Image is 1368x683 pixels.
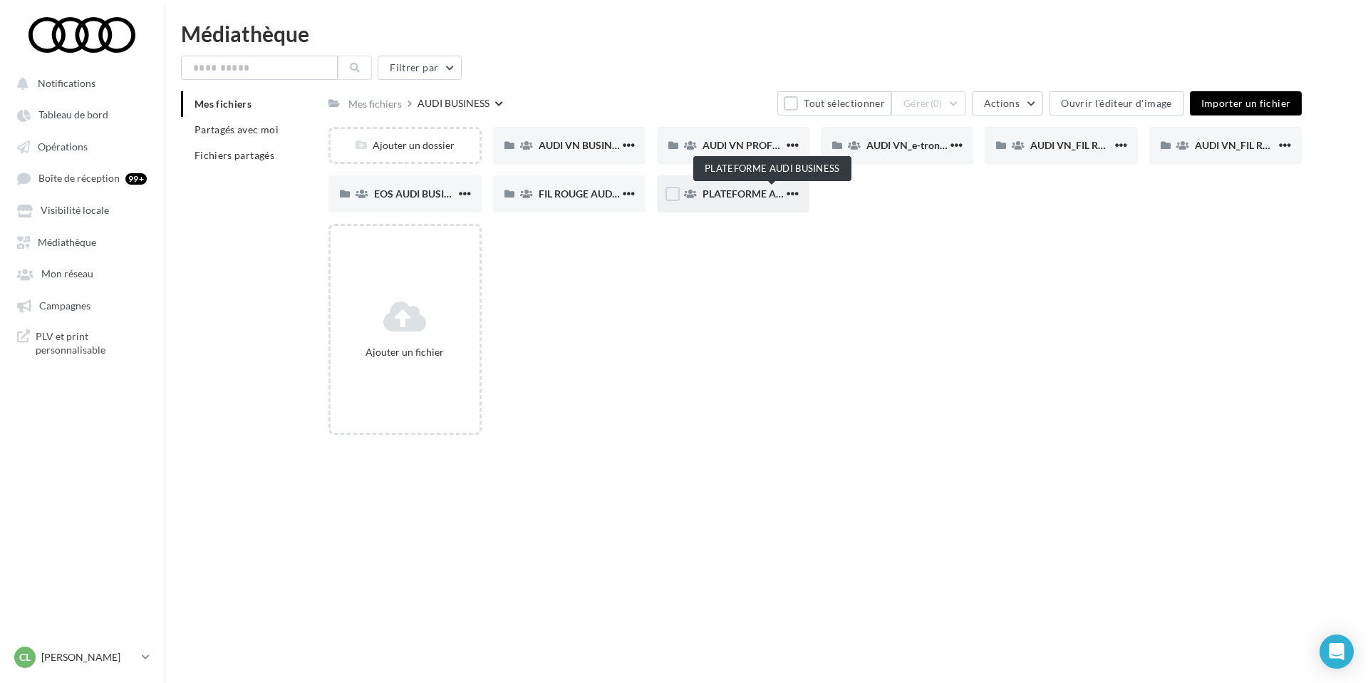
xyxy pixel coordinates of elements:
span: EOS AUDI BUSINESS [374,188,469,200]
button: Gérer(0) [891,91,966,115]
button: Actions [972,91,1043,115]
a: Tableau de bord [9,101,155,127]
span: AUDI VN PROFESSIONNELS TRANSPORT DE PERSONNES AUDI BUSINESS [703,139,1045,151]
a: Cl [PERSON_NAME] [11,644,152,671]
span: Mon réseau [41,268,93,280]
span: Tableau de bord [38,109,108,121]
span: Opérations [38,140,88,153]
button: Filtrer par [378,56,462,80]
button: Tout sélectionner [777,91,891,115]
a: Médiathèque [9,229,155,255]
div: AUDI BUSINESS [418,96,489,111]
span: AUDI VN_FIL ROUGE_B2B_Q4 [1030,139,1166,151]
span: Importer un fichier [1201,97,1291,109]
span: Cl [19,650,31,664]
span: Boîte de réception [38,173,120,185]
a: PLV et print personnalisable [9,324,155,363]
span: FIL ROUGE AUDI BUSINESS 2025 [539,188,689,200]
p: [PERSON_NAME] [41,650,136,664]
a: Visibilité locale [9,197,155,222]
span: Visibilité locale [41,205,109,217]
div: 99+ [125,173,147,185]
span: Fichiers partagés [195,149,274,161]
button: Notifications [9,70,150,96]
button: Importer un fichier [1190,91,1302,115]
span: PLV et print personnalisable [36,329,147,357]
a: Opérations [9,133,155,159]
button: Ouvrir l'éditeur d'image [1049,91,1183,115]
div: Ajouter un fichier [336,345,473,359]
a: Campagnes [9,292,155,318]
span: AUDI VN_e-tron GT_AUDI BUSINESS [866,139,1032,151]
span: Actions [984,97,1020,109]
span: Campagnes [39,299,90,312]
div: Médiathèque [181,23,1351,44]
a: Boîte de réception 99+ [9,165,155,191]
span: Notifications [38,77,95,89]
span: AUDI VN BUSINESS JUIN JPO AUDI BUSINESS [539,139,750,151]
span: (0) [931,98,943,109]
div: Ajouter un dossier [331,138,479,153]
div: PLATEFORME AUDI BUSINESS [693,156,851,181]
div: Mes fichiers [348,97,402,111]
span: Mes fichiers [195,98,252,110]
div: Open Intercom Messenger [1320,635,1354,669]
span: Partagés avec moi [195,123,279,135]
span: PLATEFORME AUDI BUSINESS [703,188,842,200]
span: Médiathèque [38,236,96,248]
a: Mon réseau [9,260,155,286]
